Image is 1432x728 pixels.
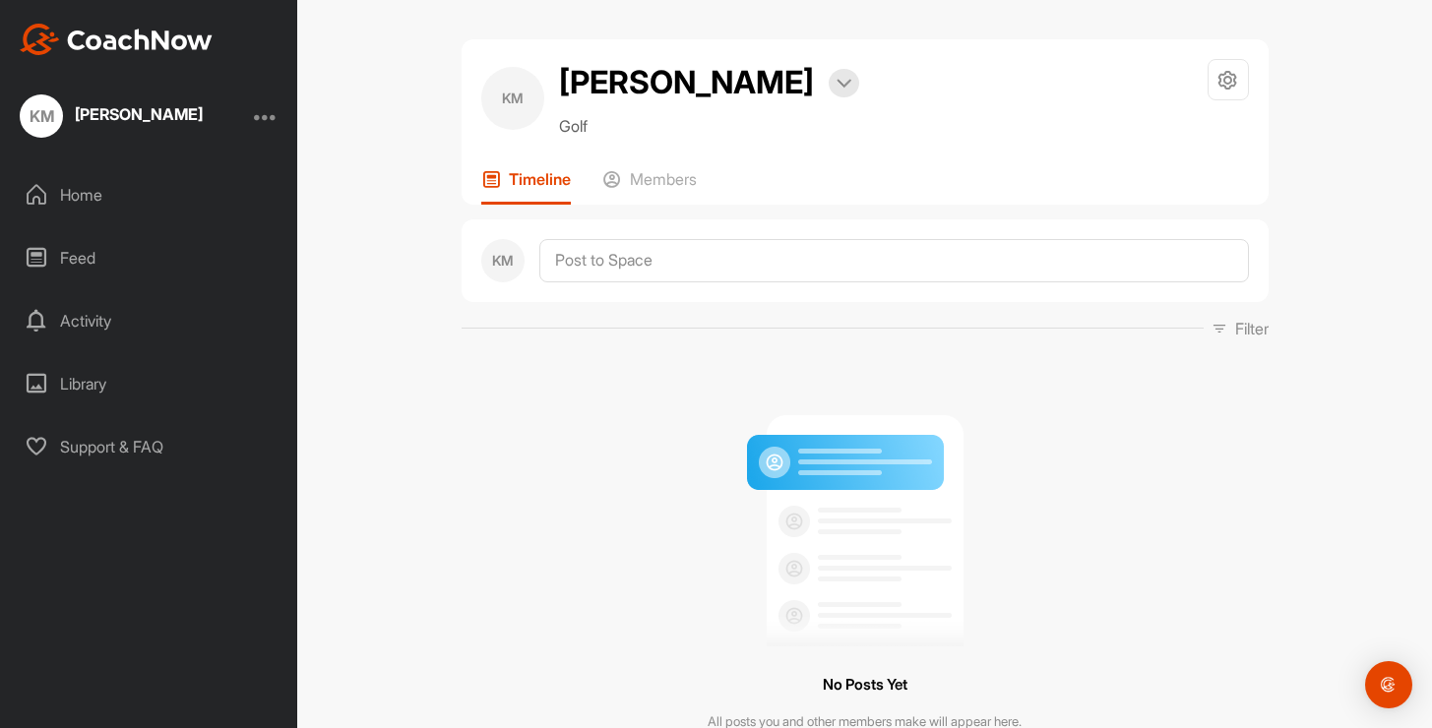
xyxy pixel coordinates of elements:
[11,170,288,219] div: Home
[1365,661,1412,708] div: Open Intercom Messenger
[11,359,288,408] div: Library
[75,106,203,122] div: [PERSON_NAME]
[837,79,851,89] img: arrow-down
[20,94,63,138] div: KM
[20,24,213,55] img: CoachNow
[559,59,814,106] h2: [PERSON_NAME]
[823,672,907,698] h3: No Posts Yet
[630,169,697,189] p: Members
[11,296,288,345] div: Activity
[481,67,544,130] div: KM
[1235,317,1269,340] p: Filter
[559,114,859,138] p: Golf
[11,422,288,471] div: Support & FAQ
[742,399,988,646] img: null result
[11,233,288,282] div: Feed
[481,239,525,282] div: KM
[509,169,571,189] p: Timeline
